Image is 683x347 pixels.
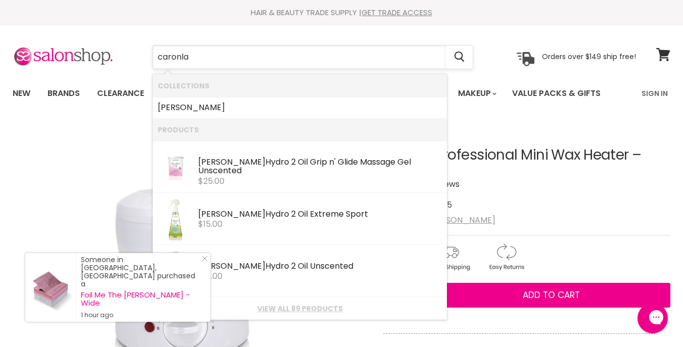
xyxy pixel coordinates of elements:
[158,102,225,113] b: [PERSON_NAME]
[198,158,442,177] div: Hydro 2 Oil Grip n' Glide Massage Gel Unscented
[81,311,200,319] small: 1 hour ago
[153,245,447,297] li: Products: Caron Hydro 2 Oil Unscented
[479,241,533,272] img: returns.gif
[5,83,38,104] a: New
[202,256,208,262] svg: Close Icon
[446,45,473,69] button: Search
[198,256,208,266] a: Close Notification
[635,83,674,104] a: Sign In
[432,283,670,308] button: Add to cart
[198,260,265,272] b: [PERSON_NAME]
[161,146,190,188] img: caronlab-hydro-grip-n-glide-gel-labels-700ml-cylinder_uncsented_200x.jpg
[361,7,432,18] a: GET TRADE ACCESS
[5,79,622,108] ul: Main menu
[153,74,447,97] li: Collections
[523,289,580,301] span: Add to cart
[198,210,442,220] div: Hydro 2 Oil Extreme Sport
[198,156,265,168] b: [PERSON_NAME]
[198,218,222,230] span: $15.00
[25,253,76,322] a: Visit product page
[368,147,670,179] h1: Caronlab Professional Mini Wax Heater – 400ml
[198,208,265,220] b: [PERSON_NAME]
[542,52,636,61] p: Orders over $149 ship free!
[198,262,442,272] div: Hydro 2 Oil Unscented
[632,300,673,337] iframe: Gorgias live chat messenger
[505,83,608,104] a: Value Packs & Gifts
[198,175,224,187] span: $25.00
[153,118,447,141] li: Products
[89,83,152,104] a: Clearance
[153,297,447,320] li: View All
[153,193,447,245] li: Products: Caron Hydro 2 Oil Extreme Sport
[152,45,473,69] form: Product
[153,97,447,118] li: Collections: Caron
[428,214,495,226] a: [PERSON_NAME]
[450,83,503,104] a: Makeup
[40,83,87,104] a: Brands
[81,256,200,319] div: Someone in [GEOGRAPHIC_DATA], [GEOGRAPHIC_DATA] purchased a
[198,270,222,282] span: $15.00
[424,241,477,272] img: shipping.gif
[153,141,447,193] li: Products: Caron Hydro 2 Oil Grip n' Glide Massage Gel Unscented
[153,45,446,69] input: Search
[161,250,190,292] img: 250ml-hydro-unscent_200x.jpg
[161,198,190,240] img: 250ml-hydro-sport_200x.jpg
[158,305,442,313] a: View all 89 products
[81,291,200,307] a: Foil Me The [PERSON_NAME] - Wide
